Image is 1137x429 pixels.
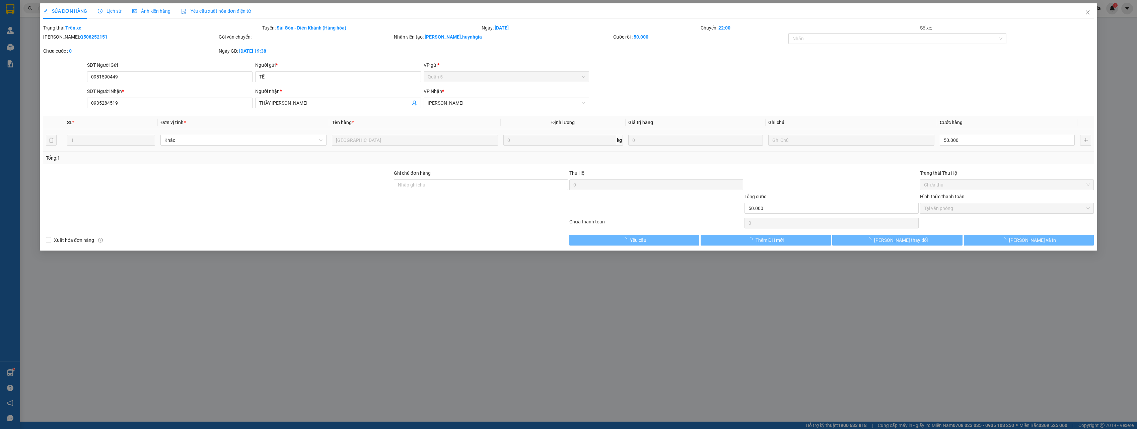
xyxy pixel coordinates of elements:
[67,120,72,125] span: SL
[832,235,963,246] button: [PERSON_NAME] thay đổi
[569,235,700,246] button: Yêu cầu
[46,135,57,146] button: delete
[262,24,481,32] div: Tuyến:
[766,116,937,129] th: Ghi chú
[744,194,766,199] span: Tổng cước
[613,33,787,41] div: Cước rồi :
[87,61,253,69] div: SĐT Người Gửi
[332,135,498,146] input: VD: Bàn, Ghế
[616,135,623,146] span: kg
[255,88,421,95] div: Người nhận
[239,48,266,54] b: [DATE] 19:38
[43,47,217,55] div: Chưa cước :
[43,8,87,14] span: SỬA ĐƠN HÀNG
[69,48,72,54] b: 0
[65,25,81,31] b: Trên xe
[940,120,963,125] span: Cước hàng
[160,120,186,125] span: Đơn vị tính
[181,8,251,14] span: Yêu cầu xuất hóa đơn điện tử
[622,237,630,242] span: loading
[218,33,393,41] div: Gói vận chuyển:
[748,237,755,242] span: loading
[924,180,1090,190] span: Chưa thu
[630,236,646,244] span: Yêu cầu
[924,203,1090,213] span: Tại văn phòng
[628,120,653,125] span: Giá trị hàng
[43,24,262,32] div: Trạng thái:
[46,154,438,162] div: Tổng: 1
[98,8,122,14] span: Lịch sử
[132,8,170,14] span: Ảnh kiện hàng
[701,235,831,246] button: Thêm ĐH mới
[920,194,965,199] label: Hình thức thanh toán
[98,238,103,243] span: info-circle
[920,169,1094,177] div: Trạng thái Thu Hộ
[428,72,585,82] span: Quận 5
[628,135,763,146] input: 0
[874,236,928,244] span: [PERSON_NAME] thay đổi
[332,120,354,125] span: Tên hàng
[394,33,612,41] div: Nhân viên tạo:
[1078,3,1097,22] button: Close
[428,98,585,108] span: Diên Khánh
[412,100,417,106] span: user-add
[569,170,584,176] span: Thu Hộ
[867,237,874,242] span: loading
[1085,10,1090,15] span: close
[700,24,919,32] div: Chuyến:
[218,47,393,55] div: Ngày GD:
[98,9,102,13] span: clock-circle
[394,179,568,190] input: Ghi chú đơn hàng
[495,25,509,31] b: [DATE]
[394,170,431,176] label: Ghi chú đơn hàng
[277,25,346,31] b: Sài Gòn - Diên Khánh (Hàng hóa)
[51,236,97,244] span: Xuất hóa đơn hàng
[43,9,48,13] span: edit
[424,89,442,94] span: VP Nhận
[1080,135,1091,146] button: plus
[164,135,323,145] span: Khác
[633,34,648,40] b: 50.000
[481,24,700,32] div: Ngày:
[919,24,1095,32] div: Số xe:
[87,88,253,95] div: SĐT Người Nhận
[768,135,934,146] input: Ghi Chú
[424,61,589,69] div: VP gửi
[255,61,421,69] div: Người gửi
[1009,236,1056,244] span: [PERSON_NAME] và In
[569,218,744,230] div: Chưa thanh toán
[181,9,187,14] img: icon
[755,236,783,244] span: Thêm ĐH mới
[425,34,482,40] b: [PERSON_NAME].huynhgia
[80,34,108,40] b: Q508252151
[718,25,730,31] b: 22:00
[132,9,137,13] span: picture
[551,120,575,125] span: Định lượng
[964,235,1094,246] button: [PERSON_NAME] và In
[43,33,217,41] div: [PERSON_NAME]:
[1002,237,1009,242] span: loading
